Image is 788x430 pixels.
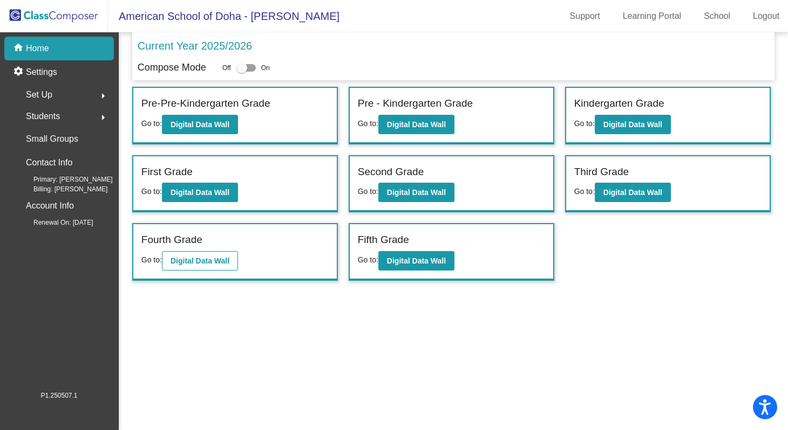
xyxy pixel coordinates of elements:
span: On [261,63,270,73]
button: Digital Data Wall [378,115,454,134]
label: Pre - Kindergarten Grade [358,96,473,112]
span: Billing: [PERSON_NAME] [16,184,107,194]
label: First Grade [141,164,193,180]
button: Digital Data Wall [162,115,238,134]
span: Primary: [PERSON_NAME] [16,175,113,184]
p: Settings [26,66,57,79]
span: Renewal On: [DATE] [16,218,93,227]
button: Digital Data Wall [595,183,671,202]
label: Third Grade [574,164,629,180]
span: Students [26,109,60,124]
button: Digital Data Wall [595,115,671,134]
label: Kindergarten Grade [574,96,664,112]
p: Account Info [26,198,74,213]
span: American School of Doha - [PERSON_NAME] [108,8,339,25]
p: Compose Mode [138,60,206,75]
span: Go to: [574,187,595,196]
b: Digital Data Wall [387,256,446,265]
button: Digital Data Wall [378,251,454,271]
label: Fifth Grade [358,232,409,248]
mat-icon: home [13,42,26,55]
mat-icon: arrow_right [97,111,110,124]
button: Digital Data Wall [378,183,454,202]
b: Digital Data Wall [171,188,229,197]
label: Fourth Grade [141,232,202,248]
label: Pre-Pre-Kindergarten Grade [141,96,270,112]
b: Digital Data Wall [171,120,229,129]
button: Digital Data Wall [162,183,238,202]
b: Digital Data Wall [387,120,446,129]
mat-icon: arrow_right [97,89,110,102]
label: Second Grade [358,164,424,180]
button: Digital Data Wall [162,251,238,271]
span: Go to: [141,187,162,196]
p: Current Year 2025/2026 [138,38,252,54]
b: Digital Data Wall [603,188,662,197]
p: Contact Info [26,155,72,170]
b: Digital Data Wall [603,120,662,129]
a: Support [561,8,609,25]
span: Go to: [141,119,162,128]
a: Learning Portal [614,8,690,25]
p: Home [26,42,49,55]
span: Go to: [358,187,378,196]
span: Go to: [358,255,378,264]
p: Small Groups [26,131,78,147]
span: Go to: [574,119,595,128]
b: Digital Data Wall [171,256,229,265]
span: Go to: [358,119,378,128]
a: Logout [744,8,788,25]
a: School [695,8,739,25]
span: Go to: [141,255,162,264]
span: Set Up [26,87,52,102]
mat-icon: settings [13,66,26,79]
span: Off [222,63,231,73]
b: Digital Data Wall [387,188,446,197]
